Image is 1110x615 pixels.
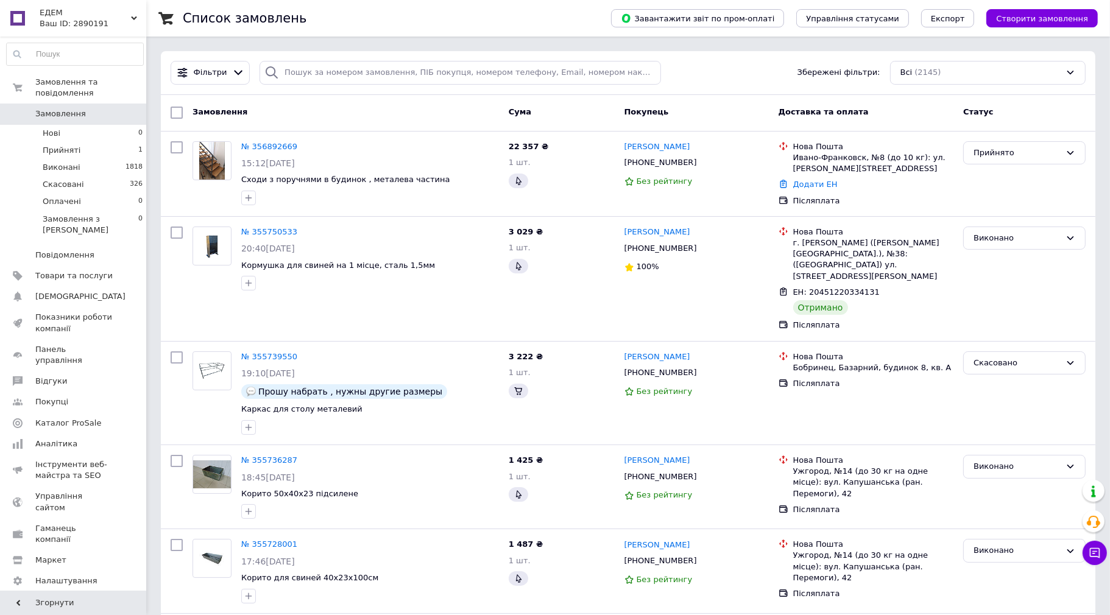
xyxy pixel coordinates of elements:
[241,473,295,482] span: 18:45[DATE]
[35,108,86,119] span: Замовлення
[241,244,295,253] span: 20:40[DATE]
[35,555,66,566] span: Маркет
[793,300,848,315] div: Отримано
[7,43,143,65] input: Пошук
[241,158,295,168] span: 15:12[DATE]
[974,544,1061,557] div: Виконано
[43,128,60,139] span: Нові
[35,523,113,545] span: Гаманець компанії
[35,312,113,334] span: Показники роботи компанії
[241,455,297,465] a: № 355736287
[43,162,80,173] span: Виконані
[793,351,954,362] div: Нова Пошта
[793,378,954,389] div: Післяплата
[35,575,97,586] span: Налаштування
[793,588,954,599] div: Післяплата
[35,418,101,429] span: Каталог ProSale
[193,460,231,489] img: Фото товару
[793,362,954,373] div: Бобринец, Базарний, будинок 8, кв. А
[43,196,81,207] span: Оплачені
[611,9,784,27] button: Завантажити звіт по пром-оплаті
[806,14,899,23] span: Управління статусами
[43,214,138,236] span: Замовлення з [PERSON_NAME]
[130,179,143,190] span: 326
[624,368,697,377] span: [PHONE_NUMBER]
[194,67,227,79] span: Фільтри
[241,489,358,498] a: Корито 50х40х23 підсилене
[138,145,143,156] span: 1
[624,455,690,466] a: [PERSON_NAME]
[241,352,297,361] a: № 355739550
[624,141,690,153] a: [PERSON_NAME]
[509,107,531,116] span: Cума
[1083,541,1107,565] button: Чат з покупцем
[900,67,913,79] span: Всі
[138,128,143,139] span: 0
[974,232,1061,245] div: Виконано
[40,7,131,18] span: ЕДЕМ
[793,141,954,152] div: Нова Пошта
[624,351,690,363] a: [PERSON_NAME]
[241,175,450,184] a: Сходи з поручнями в будинок , металева частина
[797,67,880,79] span: Збережені фільтри:
[509,227,543,236] span: 3 029 ₴
[624,158,697,167] span: [PHONE_NUMBER]
[138,214,143,236] span: 0
[196,227,228,265] img: Фото товару
[193,107,247,116] span: Замовлення
[793,227,954,237] div: Нова Пошта
[246,387,256,396] img: :speech_balloon:
[199,142,224,180] img: Фото товару
[260,61,661,85] input: Пошук за номером замовлення, ПІБ покупця, номером телефону, Email, номером накладної
[138,196,143,207] span: 0
[35,491,113,513] span: Управління сайтом
[624,107,669,116] span: Покупець
[193,356,231,386] img: Фото товару
[241,404,362,413] span: Каркас для столу металевий
[241,227,297,236] a: № 355750533
[793,195,954,206] div: Післяплата
[183,11,306,26] h1: Список замовлень
[793,504,954,515] div: Післяплата
[621,13,774,24] span: Завантажити звіт по пром-оплаті
[241,557,295,566] span: 17:46[DATE]
[193,539,232,578] a: Фото товару
[35,270,113,281] span: Товари та послуги
[241,539,297,549] a: № 355728001
[193,455,232,494] a: Фото товару
[793,455,954,466] div: Нова Пошта
[35,250,94,261] span: Повідомлення
[793,237,954,282] div: г. [PERSON_NAME] ([PERSON_NAME][GEOGRAPHIC_DATA].), №38: ([GEOGRAPHIC_DATA]) ул. [STREET_ADDRESS]...
[921,9,975,27] button: Експорт
[509,472,531,481] span: 1 шт.
[624,227,690,238] a: [PERSON_NAME]
[624,244,697,253] span: [PHONE_NUMBER]
[637,387,693,396] span: Без рейтингу
[35,344,113,366] span: Панель управління
[796,9,909,27] button: Управління статусами
[996,14,1088,23] span: Створити замовлення
[779,107,869,116] span: Доставка та оплата
[241,261,435,270] span: Кормушка для свиней на 1 місце, сталь 1,5мм
[193,227,232,265] a: Фото товару
[193,141,232,180] a: Фото товару
[986,9,1098,27] button: Створити замовлення
[241,573,378,582] a: Корито для свиней 40х23х100см
[193,351,232,390] a: Фото товару
[974,147,1061,160] div: Прийнято
[624,472,697,481] span: [PHONE_NUMBER]
[974,13,1098,23] a: Створити замовлення
[793,320,954,331] div: Післяплата
[974,357,1061,370] div: Скасовано
[40,18,146,29] div: Ваш ID: 2890191
[43,179,84,190] span: Скасовані
[637,490,693,499] span: Без рейтингу
[637,575,693,584] span: Без рейтингу
[241,368,295,378] span: 19:10[DATE]
[793,287,880,297] span: ЕН: 20451220334131
[793,152,954,174] div: Ивано-Франковск, №8 (до 10 кг): ул. [PERSON_NAME][STREET_ADDRESS]
[793,180,838,189] a: Додати ЕН
[624,539,690,551] a: [PERSON_NAME]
